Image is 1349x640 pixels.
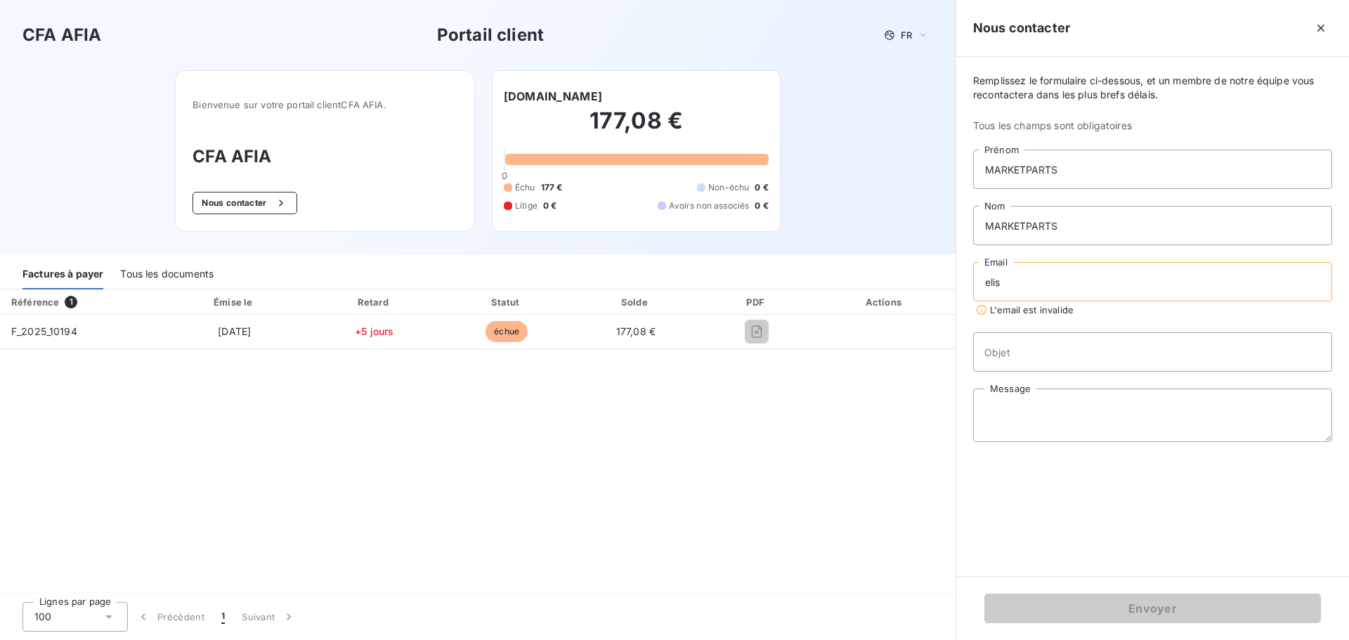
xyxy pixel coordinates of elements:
span: 1 [65,296,77,308]
input: placeholder [973,332,1332,372]
h3: CFA AFIA [22,22,101,48]
div: Factures à payer [22,260,103,289]
button: Nous contacter [193,192,296,214]
span: [DATE] [218,325,251,337]
span: 0 € [543,200,556,212]
div: Retard [310,295,438,309]
div: PDF [703,295,812,309]
span: 0 [502,170,507,181]
span: 0 € [755,181,768,194]
h6: [DOMAIN_NAME] [504,88,602,105]
input: placeholder [973,206,1332,245]
span: Échu [515,181,535,194]
span: Avoirs non associés [669,200,749,212]
button: Suivant [233,602,304,632]
button: 1 [213,602,233,632]
span: 100 [34,610,51,624]
span: 177 € [541,181,563,194]
h2: 177,08 € [504,107,769,149]
span: F_2025_10194 [11,325,77,337]
span: 0 € [755,200,768,212]
input: placeholder [973,262,1332,301]
h3: Portail client [437,22,544,48]
span: 1 [221,610,225,624]
div: Référence [11,296,59,308]
button: Envoyer [984,594,1321,623]
span: Remplissez le formulaire ci-dessous, et un membre de notre équipe vous recontactera dans les plus... [973,74,1332,102]
span: L'email est invalide [990,304,1074,315]
span: +5 jours [355,325,393,337]
span: FR [901,30,912,41]
h5: Nous contacter [973,18,1070,38]
span: Litige [515,200,537,212]
h3: CFA AFIA [193,144,457,169]
span: Non-échu [708,181,749,194]
button: Précédent [128,602,213,632]
span: échue [485,321,528,342]
div: Statut [444,295,569,309]
span: Bienvenue sur votre portail client CFA AFIA . [193,99,457,110]
div: Actions [817,295,953,309]
span: Tous les champs sont obligatoires [973,119,1332,133]
div: Émise le [164,295,304,309]
span: 177,08 € [616,325,656,337]
div: Tous les documents [120,260,214,289]
input: placeholder [973,150,1332,189]
div: Solde [575,295,696,309]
